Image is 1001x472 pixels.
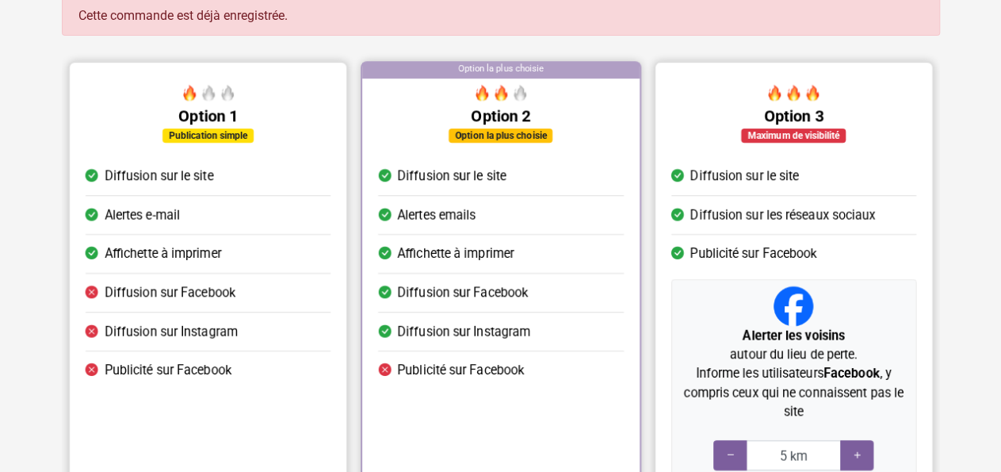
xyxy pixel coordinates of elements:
[105,205,180,224] span: Alertes e-mail
[105,361,231,380] span: Publicité sur Facebook
[774,286,813,326] img: Facebook
[742,328,844,343] strong: Alerter les voisins
[690,205,875,224] span: Diffusion sur les réseaux sociaux
[678,364,908,421] p: Informe les utilisateurs , y compris ceux qui ne connaissent pas le site
[678,326,908,364] p: autour du lieu de perte.
[397,322,530,341] span: Diffusion sur Instagram
[397,283,528,302] span: Diffusion sur Facebook
[86,106,330,125] h5: Option 1
[741,129,846,143] div: Maximum de visibilité
[105,322,238,341] span: Diffusion sur Instagram
[449,129,552,143] div: Option la plus choisie
[162,129,254,143] div: Publication simple
[823,366,879,381] strong: Facebook
[690,167,798,186] span: Diffusion sur le site
[105,167,213,186] span: Diffusion sur le site
[397,167,506,186] span: Diffusion sur le site
[671,106,915,125] h5: Option 3
[690,244,816,263] span: Publicité sur Facebook
[105,283,235,302] span: Diffusion sur Facebook
[397,205,476,224] span: Alertes emails
[378,106,623,125] h5: Option 2
[105,244,221,263] span: Affichette à imprimer
[397,361,524,380] span: Publicité sur Facebook
[362,63,639,79] div: Option la plus choisie
[397,244,514,263] span: Affichette à imprimer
